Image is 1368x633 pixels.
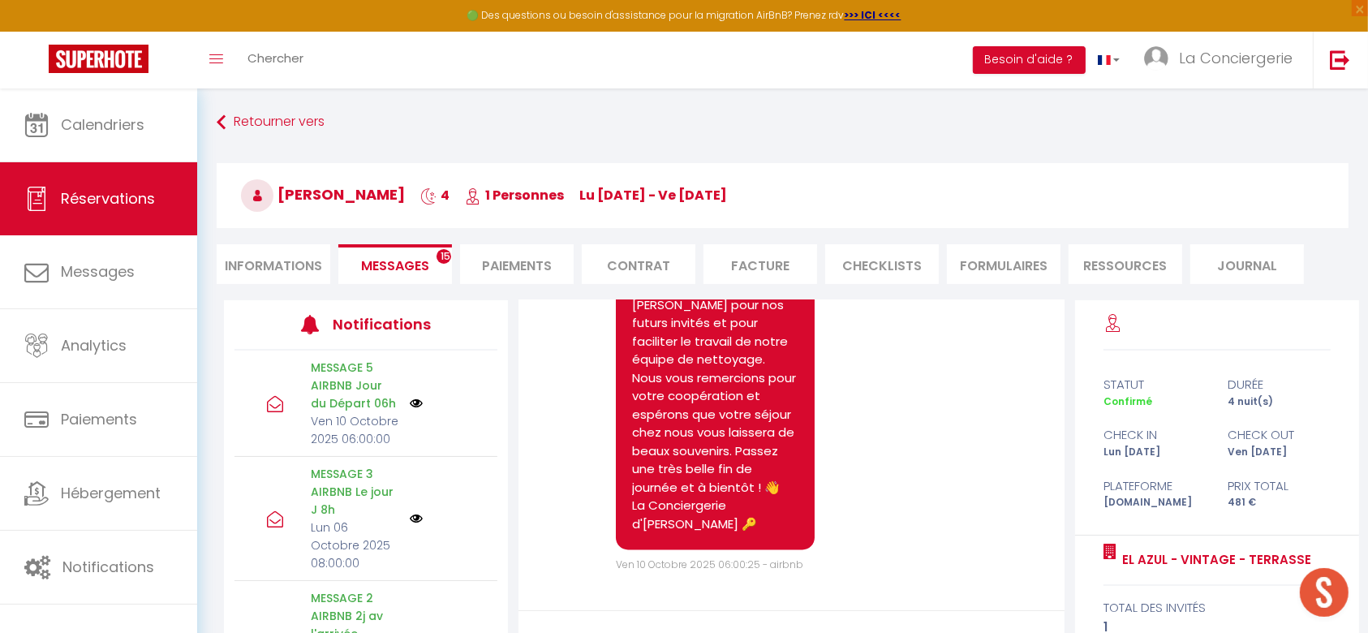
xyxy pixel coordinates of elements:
[1093,375,1217,394] div: statut
[1217,495,1341,510] div: 481 €
[845,8,901,22] a: >>> ICI <<<<
[465,186,564,205] span: 1 Personnes
[61,335,127,355] span: Analytics
[217,244,330,284] li: Informations
[1103,394,1152,408] span: Confirmé
[61,483,161,503] span: Hébergement
[973,46,1086,74] button: Besoin d'aide ?
[582,244,695,284] li: Contrat
[1190,244,1304,284] li: Journal
[1217,445,1341,460] div: Ven [DATE]
[235,32,316,88] a: Chercher
[410,512,423,525] img: NO IMAGE
[61,188,155,209] span: Réservations
[1093,425,1217,445] div: check in
[1144,46,1168,71] img: ...
[62,557,154,577] span: Notifications
[1217,375,1341,394] div: durée
[311,519,399,572] p: Lun 06 Octobre 2025 08:00:00
[1217,425,1341,445] div: check out
[61,261,135,282] span: Messages
[1069,244,1182,284] li: Ressources
[49,45,148,73] img: Super Booking
[1093,495,1217,510] div: [DOMAIN_NAME]
[311,465,399,519] p: MESSAGE 3 AIRBNB Le jour J 8h
[460,244,574,284] li: Paiements
[1132,32,1313,88] a: ... La Conciergerie
[1093,476,1217,496] div: Plateforme
[247,50,303,67] span: Chercher
[703,244,817,284] li: Facture
[410,397,423,410] img: NO IMAGE
[1103,598,1331,618] div: total des invités
[217,108,1349,137] a: Retourner vers
[1093,445,1217,460] div: Lun [DATE]
[437,249,451,264] span: 15
[947,244,1060,284] li: FORMULAIRES
[1217,476,1341,496] div: Prix total
[311,412,399,448] p: Ven 10 Octobre 2025 06:00:00
[1330,50,1350,70] img: logout
[361,256,429,275] span: Messages
[616,558,803,572] span: Ven 10 Octobre 2025 06:00:25 - airbnb
[1179,48,1293,68] span: La Conciergerie
[579,186,727,205] span: lu [DATE] - ve [DATE]
[825,244,939,284] li: CHECKLISTS
[61,409,137,429] span: Paiements
[1300,568,1349,617] div: Ouvrir le chat
[1116,550,1311,570] a: El Azul - Vintage - Terrasse
[333,306,442,342] h3: Notifications
[1217,394,1341,410] div: 4 nuit(s)
[311,359,399,412] p: MESSAGE 5 AIRBNB Jour du Départ 06h
[420,186,450,205] span: 4
[241,184,405,205] span: [PERSON_NAME]
[61,114,144,135] span: Calendriers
